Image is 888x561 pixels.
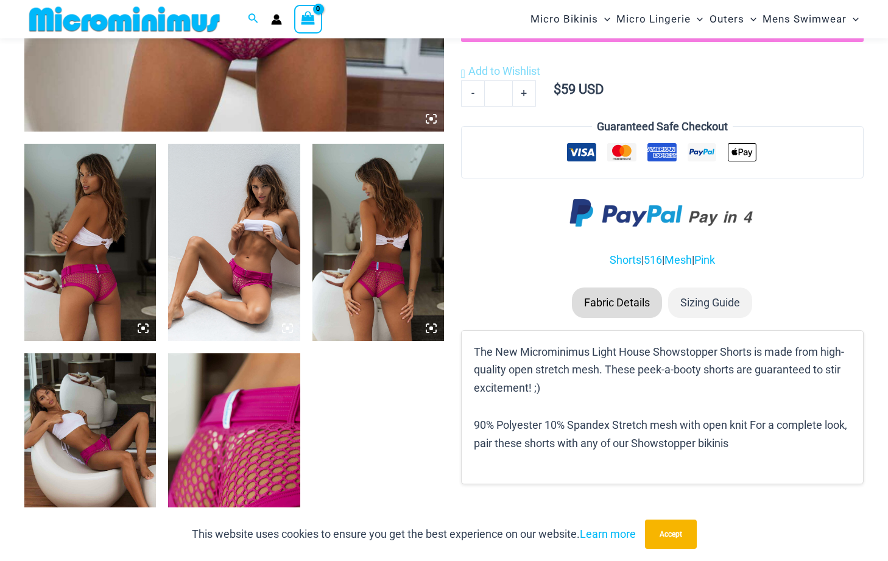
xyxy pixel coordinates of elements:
[763,4,847,35] span: Mens Swimwear
[691,4,703,35] span: Menu Toggle
[248,12,259,27] a: Search icon link
[707,4,759,35] a: OutersMenu ToggleMenu Toggle
[513,80,536,106] a: +
[461,80,484,106] a: -
[484,80,513,106] input: Product quantity
[610,253,641,266] a: Shorts
[24,5,225,33] img: MM SHOP LOGO FLAT
[668,288,752,318] li: Sizing Guide
[744,4,756,35] span: Menu Toggle
[759,4,862,35] a: Mens SwimwearMenu ToggleMenu Toggle
[598,4,610,35] span: Menu Toggle
[592,118,733,136] legend: Guaranteed Safe Checkout
[294,5,322,33] a: View Shopping Cart, empty
[554,82,604,97] bdi: 59 USD
[710,4,744,35] span: Outers
[645,520,697,549] button: Accept
[461,62,540,80] a: Add to Wishlist
[616,4,691,35] span: Micro Lingerie
[192,525,636,543] p: This website uses cookies to ensure you get the best experience on our website.
[694,253,715,266] a: Pink
[468,65,540,77] span: Add to Wishlist
[530,4,598,35] span: Micro Bikinis
[168,144,300,341] img: Lighthouse Fuchsia 516 Shorts
[474,343,851,397] p: The New Microminimus Light House Showstopper Shorts is made from high-quality open stretch mesh. ...
[613,4,706,35] a: Micro LingerieMenu ToggleMenu Toggle
[271,14,282,25] a: Account icon link
[644,253,662,266] a: 516
[554,82,561,97] span: $
[526,2,864,37] nav: Site Navigation
[580,527,636,540] a: Learn more
[312,144,444,341] img: Lighthouse Fuchsia 516 Shorts
[168,353,300,551] img: Lighthouse Fuchsia 516 Shorts
[572,288,662,318] li: Fabric Details
[474,416,851,452] p: 90% Polyester 10% Spandex Stretch mesh with open knit For a complete look, pair these shorts with...
[24,353,156,551] img: Lighthouse Fuchsia 516 Shorts
[24,144,156,341] img: Lighthouse Fuchsia 516 Shorts
[461,251,864,269] p: | | |
[664,253,692,266] a: Mesh
[847,4,859,35] span: Menu Toggle
[527,4,613,35] a: Micro BikinisMenu ToggleMenu Toggle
